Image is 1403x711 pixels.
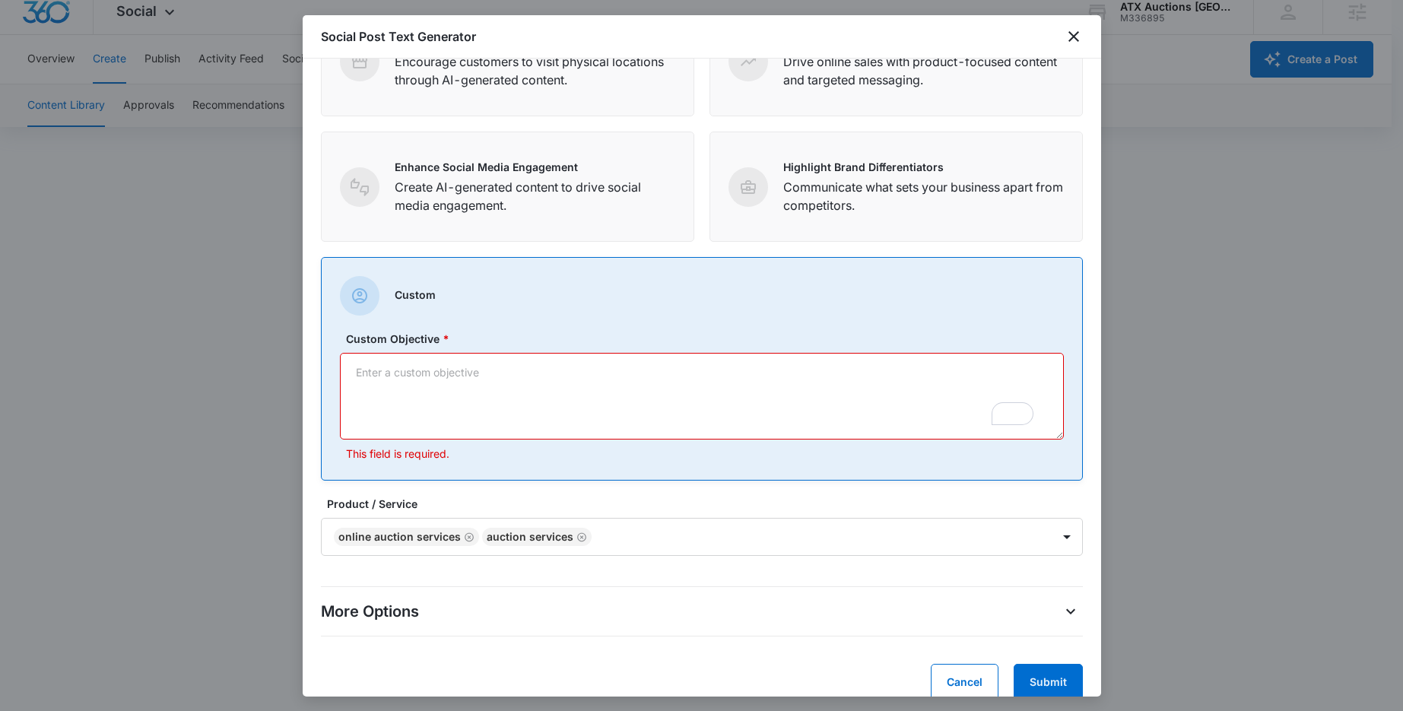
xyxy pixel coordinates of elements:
button: More Options [1059,599,1083,624]
textarea: To enrich screen reader interactions, please activate Accessibility in Grammarly extension settings [340,353,1064,440]
button: close [1065,27,1083,46]
div: Domain Overview [58,90,136,100]
img: logo_orange.svg [24,24,37,37]
p: Create AI-generated content to drive social media engagement. [395,178,675,214]
label: Product / Service [327,496,1089,512]
img: website_grey.svg [24,40,37,52]
div: Online Auction Services [338,532,461,542]
p: Communicate what sets your business apart from competitors. [783,178,1064,214]
button: Cancel [931,664,998,700]
h1: Social Post Text Generator [321,27,476,46]
div: Keywords by Traffic [168,90,256,100]
button: Submit [1014,664,1083,700]
div: v 4.0.25 [43,24,75,37]
p: More Options [321,600,419,623]
p: This field is required. [346,446,1064,462]
div: Auction Services [487,532,573,542]
div: Domain: [DOMAIN_NAME] [40,40,167,52]
div: Remove Online Auction Services [461,532,475,542]
p: Highlight Brand Differentiators [783,159,1064,175]
p: Drive online sales with product-focused content and targeted messaging. [783,52,1064,89]
div: Remove Auction Services [573,532,587,542]
p: Custom [395,287,436,303]
img: tab_domain_overview_orange.svg [41,88,53,100]
label: Custom Objective [346,331,1070,347]
img: tab_keywords_by_traffic_grey.svg [151,88,163,100]
p: Encourage customers to visit physical locations through AI-generated content. [395,52,675,89]
p: Enhance Social Media Engagement [395,159,675,175]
